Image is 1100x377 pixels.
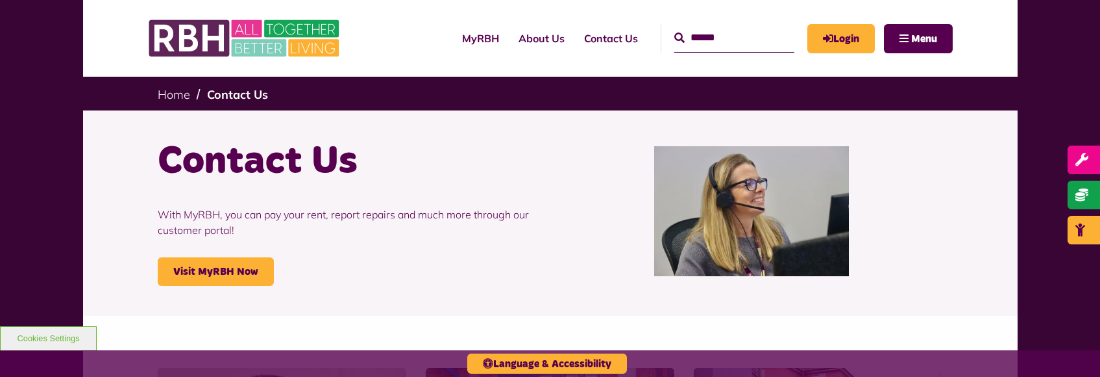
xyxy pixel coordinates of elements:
a: Home [158,87,190,102]
a: Contact Us [574,21,648,56]
h1: Contact Us [158,136,541,187]
a: Contact Us [207,87,268,102]
button: Navigation [884,24,953,53]
input: Search [674,24,794,52]
span: Menu [911,34,937,44]
a: MyRBH [452,21,509,56]
p: With MyRBH, you can pay your rent, report repairs and much more through our customer portal! [158,187,541,257]
img: RBH [148,13,343,64]
a: Visit MyRBH Now [158,257,274,286]
img: Contact Centre February 2024 (1) [654,146,849,276]
button: Language & Accessibility [467,354,627,374]
a: About Us [509,21,574,56]
a: MyRBH [807,24,875,53]
iframe: Netcall Web Assistant for live chat [1042,318,1100,377]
